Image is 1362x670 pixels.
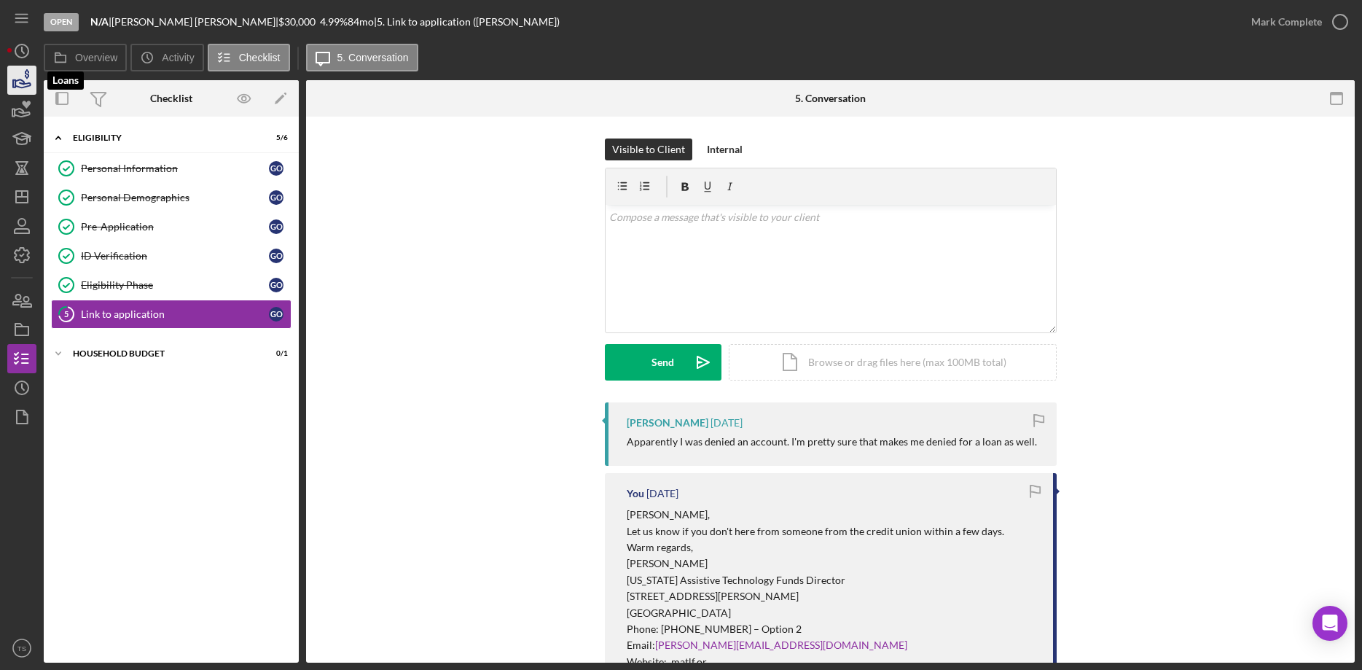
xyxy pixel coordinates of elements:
[627,654,1004,670] p: Website: matlf.or
[306,44,418,71] button: 5. Conversation
[627,539,1004,556] p: Warm regards,
[627,488,644,499] div: You
[81,250,269,262] div: ID Verification
[627,637,1004,653] p: Email:
[44,13,79,31] div: Open
[651,344,674,381] div: Send
[605,344,721,381] button: Send
[90,15,109,28] b: N/A
[700,139,750,160] button: Internal
[627,523,1004,539] p: Let us know if you don't here from someone from the credit union within a few days.
[44,44,127,71] button: Overview
[269,219,283,234] div: G O
[1251,7,1322,36] div: Mark Complete
[627,556,1004,572] p: [PERSON_NAME]
[51,241,291,270] a: ID VerificationGO
[17,644,26,653] text: TS
[162,52,194,63] label: Activity
[627,605,1004,621] p: [GEOGRAPHIC_DATA]
[269,190,283,205] div: G O
[262,349,288,358] div: 0 / 1
[51,154,291,183] a: Personal InformationGO
[239,52,281,63] label: Checklist
[130,44,203,71] button: Activity
[627,507,1004,523] p: [PERSON_NAME],
[627,621,1004,637] p: Phone: [PHONE_NUMBER] – Option 2
[348,16,374,28] div: 84 mo
[51,300,291,329] a: 5Link to applicationGO
[269,161,283,176] div: G O
[795,93,866,104] div: 5. Conversation
[374,16,560,28] div: | 5. Link to application ([PERSON_NAME])
[150,93,192,104] div: Checklist
[81,163,269,174] div: Personal Information
[605,139,692,160] button: Visible to Client
[269,307,283,322] div: G O
[278,15,316,28] span: $30,000
[73,349,251,358] div: Household Budget
[73,133,251,142] div: ELIGIBILITY
[51,270,291,300] a: Eligibility PhaseGO
[81,279,269,291] div: Eligibility Phase
[612,139,685,160] div: Visible to Client
[262,133,288,142] div: 5 / 6
[711,417,743,429] time: 2025-08-22 22:04
[51,212,291,241] a: Pre-ApplicationGO
[81,221,269,233] div: Pre-Application
[627,417,708,429] div: [PERSON_NAME]
[7,634,36,663] button: TS
[81,192,269,203] div: Personal Demographics
[111,16,278,28] div: [PERSON_NAME] [PERSON_NAME] |
[75,52,117,63] label: Overview
[707,139,743,160] div: Internal
[64,309,69,319] tspan: 5
[627,588,1004,604] p: [STREET_ADDRESS][PERSON_NAME]
[320,16,348,28] div: 4.99 %
[208,44,290,71] button: Checklist
[1237,7,1355,36] button: Mark Complete
[1312,606,1347,641] div: Open Intercom Messenger
[646,488,678,499] time: 2025-08-21 19:25
[627,572,1004,588] p: [US_STATE] Assistive Technology Funds Director
[269,249,283,263] div: G O
[51,183,291,212] a: Personal DemographicsGO
[627,436,1037,448] div: Apparently I was denied an account. I'm pretty sure that makes me denied for a loan as well.
[81,308,269,320] div: Link to application
[655,639,907,651] a: [PERSON_NAME][EMAIL_ADDRESS][DOMAIN_NAME]
[337,52,409,63] label: 5. Conversation
[90,16,111,28] div: |
[269,278,283,292] div: G O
